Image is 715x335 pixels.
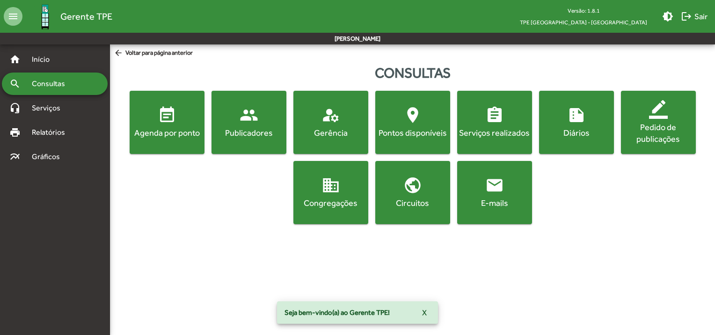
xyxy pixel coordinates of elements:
mat-icon: domain [321,176,340,195]
div: E-mails [459,197,530,209]
button: Congregações [293,161,368,224]
button: E-mails [457,161,532,224]
button: Publicadores [212,91,286,154]
div: Diários [541,127,612,138]
mat-icon: logout [681,11,692,22]
button: Agenda por ponto [130,91,204,154]
button: Pontos disponíveis [375,91,450,154]
span: Gerente TPE [60,9,112,24]
div: Consultas [110,62,715,83]
mat-icon: search [9,78,21,89]
mat-icon: print [9,127,21,138]
mat-icon: location_on [403,106,422,124]
mat-icon: menu [4,7,22,26]
mat-icon: event_note [158,106,176,124]
mat-icon: summarize [567,106,586,124]
span: Serviços [26,102,73,114]
span: Voltar para página anterior [114,48,193,58]
mat-icon: arrow_back [114,48,125,58]
mat-icon: people [240,106,258,124]
div: Versão: 1.8.1 [512,5,655,16]
span: Gráficos [26,151,73,162]
button: Diários [539,91,614,154]
mat-icon: home [9,54,21,65]
div: Serviços realizados [459,127,530,138]
div: Pontos disponíveis [377,127,448,138]
span: Consultas [26,78,77,89]
mat-icon: manage_accounts [321,106,340,124]
span: TPE [GEOGRAPHIC_DATA] - [GEOGRAPHIC_DATA] [512,16,655,28]
mat-icon: email [485,176,504,195]
button: Serviços realizados [457,91,532,154]
mat-icon: border_color [649,100,668,119]
mat-icon: assignment [485,106,504,124]
div: Publicadores [213,127,285,138]
mat-icon: multiline_chart [9,151,21,162]
div: Circuitos [377,197,448,209]
button: X [415,304,434,321]
button: Gerência [293,91,368,154]
mat-icon: public [403,176,422,195]
mat-icon: brightness_medium [662,11,673,22]
a: Gerente TPE [22,1,112,32]
div: Congregações [295,197,366,209]
div: Pedido de publicações [623,121,694,145]
div: Agenda por ponto [131,127,203,138]
div: Gerência [295,127,366,138]
img: Logo [30,1,60,32]
button: Circuitos [375,161,450,224]
span: Relatórios [26,127,77,138]
button: Pedido de publicações [621,91,696,154]
mat-icon: headset_mic [9,102,21,114]
span: Sair [681,8,708,25]
span: X [422,304,427,321]
button: Sair [677,8,711,25]
span: Início [26,54,63,65]
span: Seja bem-vindo(a) ao Gerente TPE! [285,308,390,317]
